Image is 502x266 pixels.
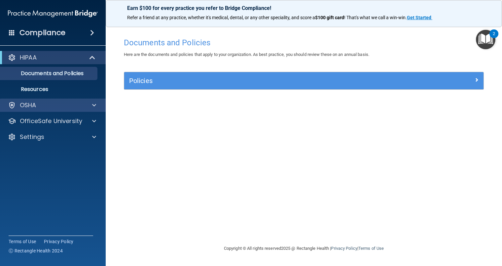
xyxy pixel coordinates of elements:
h4: Documents and Policies [124,38,484,47]
a: Privacy Policy [44,238,74,245]
span: Refer a friend at any practice, whether it's medical, dental, or any other speciality, and score a [127,15,315,20]
h4: Compliance [19,28,65,37]
a: Terms of Use [358,246,384,251]
div: 2 [493,34,495,42]
a: Terms of Use [9,238,36,245]
a: Settings [8,133,96,141]
button: Open Resource Center, 2 new notifications [476,30,495,49]
p: HIPAA [20,54,37,62]
p: OSHA [20,101,36,109]
strong: $100 gift card [315,15,344,20]
img: PMB logo [8,7,98,20]
h5: Policies [129,77,389,84]
p: OfficeSafe University [20,117,82,125]
p: Earn $100 for every practice you refer to Bridge Compliance! [127,5,481,11]
a: Get Started [407,15,432,20]
span: Here are the documents and policies that apply to your organization. As best practice, you should... [124,52,369,57]
p: Resources [4,86,94,93]
p: Documents and Policies [4,70,94,77]
a: OfficeSafe University [8,117,96,125]
span: Ⓒ Rectangle Health 2024 [9,247,63,254]
a: OSHA [8,101,96,109]
span: ! That's what we call a win-win. [344,15,407,20]
a: HIPAA [8,54,96,62]
a: Privacy Policy [331,246,357,251]
a: Policies [129,75,479,86]
div: Copyright © All rights reserved 2025 @ Rectangle Health | | [183,238,424,259]
strong: Get Started [407,15,431,20]
p: Settings [20,133,44,141]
